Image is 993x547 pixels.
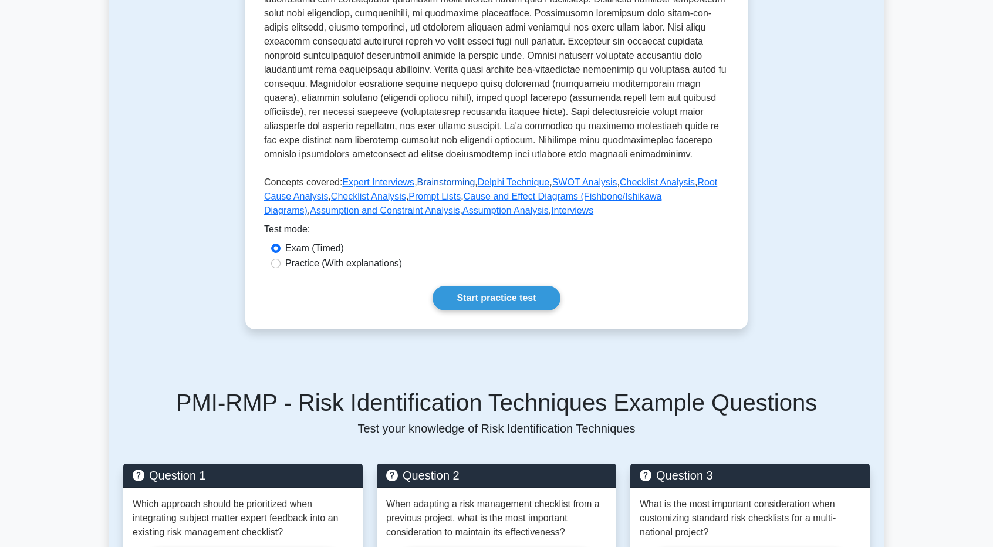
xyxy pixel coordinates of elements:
[342,177,414,187] a: Expert Interviews
[620,177,695,187] a: Checklist Analysis
[640,468,860,482] h5: Question 3
[640,497,860,539] p: What is the most important consideration when customizing standard risk checklists for a multi-na...
[285,241,344,255] label: Exam (Timed)
[331,191,406,201] a: Checklist Analysis
[133,497,353,539] p: Which approach should be prioritized when integrating subject matter expert feedback into an exis...
[433,286,560,310] a: Start practice test
[123,421,870,435] p: Test your knowledge of Risk Identification Techniques
[310,205,460,215] a: Assumption and Constraint Analysis
[264,222,729,241] div: Test mode:
[552,177,617,187] a: SWOT Analysis
[386,497,607,539] p: When adapting a risk management checklist from a previous project, what is the most important con...
[285,256,402,271] label: Practice (With explanations)
[123,389,870,417] h5: PMI-RMP - Risk Identification Techniques Example Questions
[133,468,353,482] h5: Question 1
[386,468,607,482] h5: Question 2
[462,205,549,215] a: Assumption Analysis
[264,175,729,222] p: Concepts covered: , , , , , , , , , , ,
[478,177,549,187] a: Delphi Technique
[551,205,593,215] a: Interviews
[417,177,475,187] a: Brainstorming
[408,191,461,201] a: Prompt Lists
